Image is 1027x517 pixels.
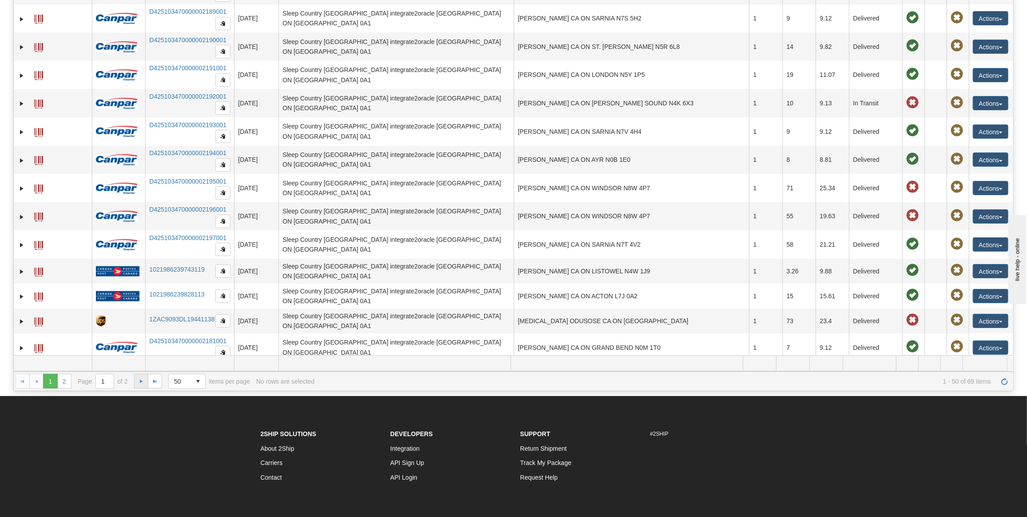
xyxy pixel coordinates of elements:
a: Return Shipment [520,445,567,452]
a: Integration [390,445,420,452]
span: Pickup Not Assigned [951,314,963,326]
a: Expand [17,292,26,301]
td: [DATE] [234,174,278,202]
img: 14 - Canpar [96,211,138,222]
td: 1 [749,230,782,259]
td: 58 [782,230,816,259]
a: 1021986239828113 [149,291,205,298]
a: 1ZAC9093DL19441138 [149,316,214,323]
span: Late [906,96,919,109]
a: D425103470000002193001 [149,121,226,128]
a: Go to the last page [148,374,162,388]
td: 8 [782,146,816,174]
h6: #2SHIP [650,431,767,437]
a: D425103470000002189001 [149,8,226,15]
td: Delivered [849,309,902,333]
a: Label [34,208,43,223]
td: 55 [782,202,816,231]
td: [DATE] [234,117,278,146]
span: 1 - 50 of 69 items [321,378,991,385]
td: 9.12 [816,333,849,362]
td: Sleep Country [GEOGRAPHIC_DATA] integrate2oracle [GEOGRAPHIC_DATA] ON [GEOGRAPHIC_DATA] 0A1 [278,146,514,174]
a: API Login [390,474,417,481]
span: Pickup Not Assigned [951,341,963,353]
button: Actions [973,264,1008,278]
td: 19.63 [816,202,849,231]
td: 9.12 [816,4,849,33]
td: Sleep Country [GEOGRAPHIC_DATA] integrate2oracle [GEOGRAPHIC_DATA] ON [GEOGRAPHIC_DATA] 0A1 [278,117,514,146]
td: 9.13 [816,89,849,117]
a: Expand [17,212,26,221]
td: Sleep Country [GEOGRAPHIC_DATA] integrate2oracle [GEOGRAPHIC_DATA] ON [GEOGRAPHIC_DATA] 0A1 [278,259,514,284]
a: Expand [17,128,26,136]
td: Delivered [849,4,902,33]
button: Copy to clipboard [215,130,230,143]
button: Actions [973,124,1008,139]
td: [DATE] [234,32,278,61]
td: [DATE] [234,333,278,362]
td: 71 [782,174,816,202]
td: [PERSON_NAME] CA ON LISTOWEL N4W 1J9 [514,259,749,284]
a: D425103470000002196001 [149,206,226,213]
td: Delivered [849,32,902,61]
img: 14 - Canpar [96,183,138,194]
a: Expand [17,99,26,108]
div: No rows are selected [256,378,315,385]
a: Carriers [261,459,283,466]
span: items per page [168,374,250,389]
a: Label [34,67,43,81]
a: D425103470000002181001 [149,337,226,345]
span: Pickup Not Assigned [951,68,963,80]
a: Expand [17,15,26,24]
td: [DATE] [234,146,278,174]
button: Copy to clipboard [215,158,230,172]
td: 1 [749,61,782,89]
span: On time [906,289,919,301]
a: Request Help [520,474,558,481]
button: Copy to clipboard [215,45,230,58]
td: Delivered [849,146,902,174]
button: Actions [973,96,1008,110]
button: Actions [973,40,1008,54]
td: Delivered [849,284,902,309]
a: About 2Ship [261,445,294,452]
a: Expand [17,71,26,80]
button: Actions [973,237,1008,252]
span: Pickup Not Assigned [951,12,963,24]
img: 14 - Canpar [96,239,138,250]
td: 9.12 [816,117,849,146]
td: 9 [782,117,816,146]
strong: Developers [390,430,433,437]
a: D425103470000002197001 [149,234,226,241]
span: Late [906,181,919,193]
span: On time [906,341,919,353]
span: On time [906,264,919,277]
td: [PERSON_NAME] CA ON WINDSOR N8W 4P7 [514,174,749,202]
td: 19 [782,61,816,89]
span: On time [906,153,919,165]
a: Label [34,289,43,303]
span: Page sizes drop down [168,374,206,389]
a: Label [34,124,43,138]
a: Label [34,313,43,328]
img: 14 - Canpar [96,342,138,353]
a: Label [34,340,43,354]
td: Delivered [849,61,902,89]
td: 1 [749,284,782,309]
span: Pickup Not Assigned [951,181,963,193]
span: Late [906,209,919,222]
td: Delivered [849,202,902,231]
img: 20 - Canada Post [96,266,139,277]
td: Delivered [849,117,902,146]
button: Copy to clipboard [215,265,230,278]
a: Label [34,264,43,278]
td: Delivered [849,230,902,259]
span: Pickup Not Assigned [951,124,963,137]
span: Pickup Not Assigned [951,96,963,109]
td: [PERSON_NAME] CA ON GRAND BEND N0M 1T0 [514,333,749,362]
img: 20 - Canada Post [96,291,139,302]
button: Actions [973,181,1008,195]
button: Actions [973,11,1008,25]
span: Pickup Not Assigned [951,289,963,301]
a: Expand [17,184,26,193]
